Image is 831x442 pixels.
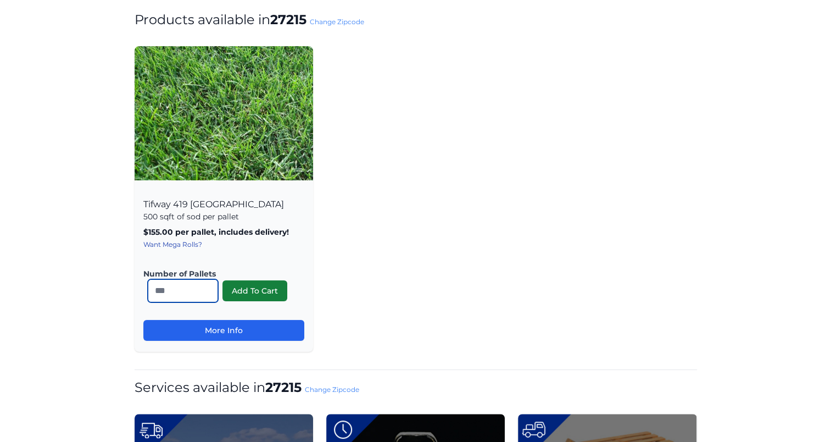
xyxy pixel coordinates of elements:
[135,11,697,29] h1: Products available in
[143,320,304,341] a: More Info
[265,379,302,395] strong: 27215
[135,187,313,352] div: Tifway 419 [GEOGRAPHIC_DATA]
[143,240,202,248] a: Want Mega Rolls?
[135,46,313,180] img: Tifway 419 Bermuda Product Image
[135,379,697,396] h1: Services available in
[143,268,295,279] label: Number of Pallets
[310,18,364,26] a: Change Zipcode
[143,226,304,237] p: $155.00 per pallet
[222,280,287,301] button: Add To Cart
[305,385,359,394] a: Change Zipcode
[143,211,304,222] p: 500 sqft of sod per pallet
[214,227,289,237] span: , includes delivery!
[270,12,306,27] strong: 27215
